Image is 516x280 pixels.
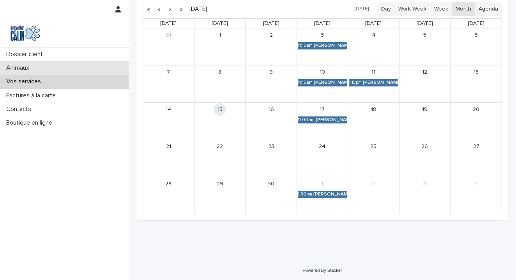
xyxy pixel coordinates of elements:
[451,140,502,177] td: September 27, 2025
[316,103,329,116] a: September 17, 2025
[246,140,297,177] td: September 23, 2025
[175,3,186,15] button: Next year
[415,19,435,28] a: Friday
[367,103,380,116] a: September 18, 2025
[3,78,47,85] p: Vos services
[297,65,348,103] td: September 10, 2025
[143,65,194,103] td: September 7, 2025
[298,80,313,85] div: 11:15am
[364,19,383,28] a: Thursday
[470,66,482,78] a: September 13, 2025
[348,102,399,140] td: September 18, 2025
[162,103,175,116] a: September 14, 2025
[367,29,380,41] a: September 4, 2025
[367,66,380,78] a: September 11, 2025
[265,29,277,41] a: September 2, 2025
[143,177,194,214] td: September 28, 2025
[348,140,399,177] td: September 25, 2025
[451,28,502,65] td: September 6, 2025
[298,192,312,197] div: 1:30pm
[297,102,348,140] td: September 17, 2025
[297,177,348,214] td: October 1, 2025
[164,3,175,15] button: Next month
[316,66,329,78] a: September 10, 2025
[246,102,297,140] td: September 16, 2025
[399,65,450,103] td: September 12, 2025
[246,65,297,103] td: September 9, 2025
[470,141,482,153] a: September 27, 2025
[314,80,347,85] div: [PERSON_NAME] St-[PERSON_NAME]
[316,178,329,190] a: October 1, 2025
[351,4,373,15] button: [DATE]
[297,140,348,177] td: September 24, 2025
[162,178,175,190] a: September 28, 2025
[265,103,277,116] a: September 16, 2025
[265,141,277,153] a: September 23, 2025
[265,66,277,78] a: September 9, 2025
[143,28,194,65] td: August 31, 2025
[214,29,226,41] a: September 1, 2025
[214,103,226,116] a: September 15, 2025
[194,28,245,65] td: September 1, 2025
[265,178,277,190] a: September 30, 2025
[475,2,502,16] button: Agenda
[186,6,207,12] h2: [DATE]
[349,80,362,85] div: 1:15pm
[246,177,297,214] td: September 30, 2025
[451,102,502,140] td: September 20, 2025
[348,177,399,214] td: October 2, 2025
[297,28,348,65] td: September 3, 2025
[377,2,395,16] button: Day
[3,106,37,113] p: Contacts
[313,192,347,197] div: [PERSON_NAME] St-[PERSON_NAME]
[210,19,230,28] a: Monday
[162,66,175,78] a: September 7, 2025
[194,102,245,140] td: September 15, 2025
[313,19,332,28] a: Wednesday
[419,66,431,78] a: September 12, 2025
[3,119,58,127] p: Boutique en ligne
[419,141,431,153] a: September 26, 2025
[3,51,49,58] p: Dossier client
[214,66,226,78] a: September 8, 2025
[419,178,431,190] a: October 3, 2025
[162,141,175,153] a: September 21, 2025
[470,29,482,41] a: September 6, 2025
[316,141,329,153] a: September 24, 2025
[159,19,178,28] a: Sunday
[298,43,313,48] div: 11:15am
[316,117,347,123] div: [PERSON_NAME] St-[PERSON_NAME]
[194,65,245,103] td: September 8, 2025
[470,103,482,116] a: September 20, 2025
[348,28,399,65] td: September 4, 2025
[399,140,450,177] td: September 26, 2025
[143,102,194,140] td: September 14, 2025
[298,117,315,123] div: 11:00am
[214,141,226,153] a: September 22, 2025
[262,19,281,28] a: Tuesday
[143,140,194,177] td: September 21, 2025
[302,268,342,273] a: Powered By Stacker
[194,140,245,177] td: September 22, 2025
[452,2,475,16] button: Month
[6,25,44,41] img: Y0SYDZVsQvbSeSFpbQoq
[143,3,154,15] button: Previous year
[214,178,226,190] a: September 29, 2025
[3,92,62,99] p: Factures à la carte
[467,19,486,28] a: Saturday
[367,141,380,153] a: September 25, 2025
[451,177,502,214] td: October 4, 2025
[470,178,482,190] a: October 4, 2025
[246,28,297,65] td: September 2, 2025
[316,29,329,41] a: September 3, 2025
[399,28,450,65] td: September 5, 2025
[419,29,431,41] a: September 5, 2025
[348,65,399,103] td: September 11, 2025
[399,102,450,140] td: September 19, 2025
[3,64,35,72] p: Animaux
[194,177,245,214] td: September 29, 2025
[314,43,347,48] div: [PERSON_NAME] St-[PERSON_NAME]
[162,29,175,41] a: August 31, 2025
[367,178,380,190] a: October 2, 2025
[419,103,431,116] a: September 19, 2025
